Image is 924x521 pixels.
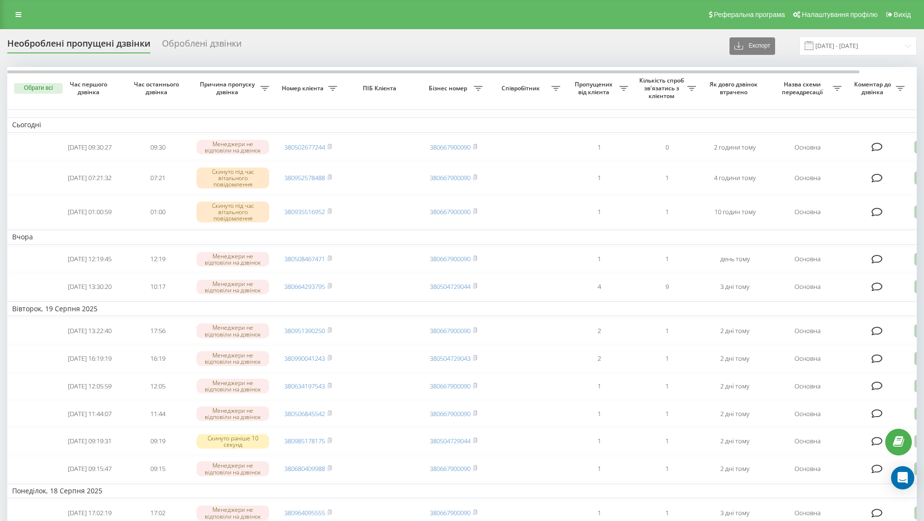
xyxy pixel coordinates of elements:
[701,134,769,160] td: 2 години тому
[894,11,911,18] span: Вихід
[633,196,701,228] td: 1
[565,247,633,272] td: 1
[565,428,633,454] td: 1
[279,84,328,92] span: Номер клієнта
[774,81,833,96] span: Назва схеми переадресації
[64,81,116,96] span: Час першого дзвінка
[124,456,192,482] td: 09:15
[430,508,470,517] a: 380667900090
[196,379,269,393] div: Менеджери не відповіли на дзвінок
[56,196,124,228] td: [DATE] 01:00:59
[284,326,325,335] a: 380951390250
[56,318,124,344] td: [DATE] 13:22:40
[56,373,124,399] td: [DATE] 12:05:59
[196,461,269,476] div: Менеджери не відповіли на дзвінок
[196,351,269,366] div: Менеджери не відповіли на дзвінок
[56,456,124,482] td: [DATE] 09:15:47
[633,401,701,427] td: 1
[565,196,633,228] td: 1
[701,373,769,399] td: 2 дні тому
[56,428,124,454] td: [DATE] 09:19:31
[430,437,470,445] a: 380504729044
[284,437,325,445] a: 380985178175
[565,134,633,160] td: 1
[124,247,192,272] td: 12:19
[430,173,470,182] a: 380667900090
[196,505,269,520] div: Менеджери не відповіли на дзвінок
[284,464,325,473] a: 380680409988
[430,464,470,473] a: 380667900090
[430,143,470,151] a: 380667900090
[565,346,633,371] td: 2
[570,81,619,96] span: Пропущених від клієнта
[424,84,474,92] span: Бізнес номер
[769,401,846,427] td: Основна
[196,280,269,294] div: Менеджери не відповіли на дзвінок
[131,81,184,96] span: Час останнього дзвінка
[701,401,769,427] td: 2 дні тому
[633,274,701,300] td: 9
[729,37,775,55] button: Експорт
[430,282,470,291] a: 380504729044
[14,83,63,94] button: Обрати всі
[769,346,846,371] td: Основна
[769,162,846,194] td: Основна
[56,134,124,160] td: [DATE] 09:30:27
[769,247,846,272] td: Основна
[56,247,124,272] td: [DATE] 12:19:45
[284,354,325,363] a: 380990041243
[430,207,470,216] a: 380667900090
[124,346,192,371] td: 16:19
[769,134,846,160] td: Основна
[701,247,769,272] td: день тому
[430,409,470,418] a: 380667900090
[430,326,470,335] a: 380667900090
[701,162,769,194] td: 4 години тому
[701,318,769,344] td: 2 дні тому
[124,373,192,399] td: 12:05
[284,254,325,263] a: 380508467471
[124,134,192,160] td: 09:30
[769,373,846,399] td: Основна
[124,274,192,300] td: 10:17
[7,38,150,53] div: Необроблені пропущені дзвінки
[430,382,470,390] a: 380667900090
[565,373,633,399] td: 1
[851,81,896,96] span: Коментар до дзвінка
[891,466,914,489] div: Open Intercom Messenger
[430,254,470,263] a: 380667900090
[56,274,124,300] td: [DATE] 13:30:20
[196,434,269,449] div: Скинуто раніше 10 секунд
[633,247,701,272] td: 1
[769,456,846,482] td: Основна
[430,354,470,363] a: 380504729043
[565,274,633,300] td: 4
[769,196,846,228] td: Основна
[701,196,769,228] td: 10 годин тому
[701,346,769,371] td: 2 дні тому
[284,143,325,151] a: 380502677244
[196,140,269,154] div: Менеджери не відповіли на дзвінок
[124,318,192,344] td: 17:56
[633,346,701,371] td: 1
[633,428,701,454] td: 1
[124,401,192,427] td: 11:44
[633,162,701,194] td: 1
[56,401,124,427] td: [DATE] 11:44:07
[284,207,325,216] a: 380935516952
[565,162,633,194] td: 1
[701,274,769,300] td: 3 дні тому
[701,456,769,482] td: 2 дні тому
[284,173,325,182] a: 380952578488
[196,81,260,96] span: Причина пропуску дзвінка
[769,428,846,454] td: Основна
[565,401,633,427] td: 1
[196,323,269,338] div: Менеджери не відповіли на дзвінок
[492,84,551,92] span: Співробітник
[56,162,124,194] td: [DATE] 07:21:32
[769,274,846,300] td: Основна
[284,508,325,517] a: 380964095555
[769,318,846,344] td: Основна
[565,318,633,344] td: 2
[714,11,785,18] span: Реферальна програма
